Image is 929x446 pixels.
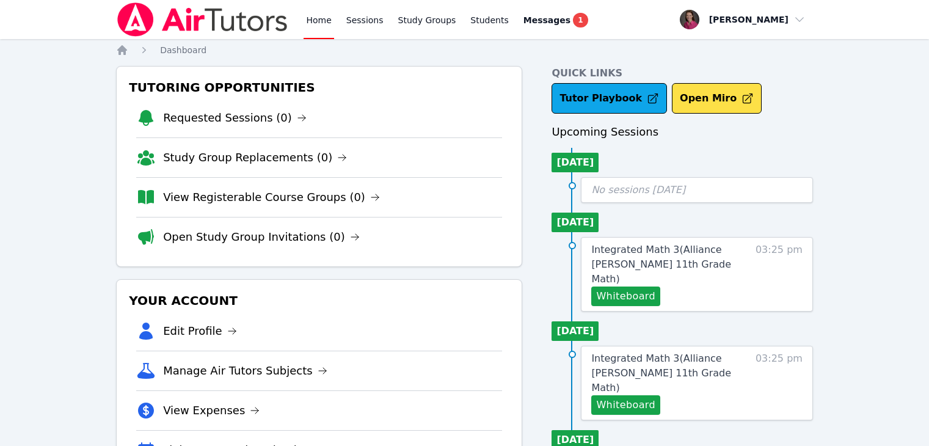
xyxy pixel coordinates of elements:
[163,323,237,340] a: Edit Profile
[163,189,380,206] a: View Registerable Course Groups (0)
[591,184,685,196] span: No sessions [DATE]
[591,244,731,285] span: Integrated Math 3 ( Alliance [PERSON_NAME] 11th Grade Math )
[591,351,749,395] a: Integrated Math 3(Alliance [PERSON_NAME] 11th Grade Math)
[573,13,588,27] span: 1
[126,290,512,312] h3: Your Account
[552,66,813,81] h4: Quick Links
[552,83,667,114] a: Tutor Playbook
[552,123,813,141] h3: Upcoming Sessions
[552,321,599,341] li: [DATE]
[591,243,749,287] a: Integrated Math 3(Alliance [PERSON_NAME] 11th Grade Math)
[116,2,289,37] img: Air Tutors
[160,45,206,55] span: Dashboard
[163,362,327,379] a: Manage Air Tutors Subjects
[163,149,347,166] a: Study Group Replacements (0)
[523,14,570,26] span: Messages
[591,395,660,415] button: Whiteboard
[756,243,803,306] span: 03:25 pm
[552,213,599,232] li: [DATE]
[672,83,762,114] button: Open Miro
[163,402,260,419] a: View Expenses
[163,109,307,126] a: Requested Sessions (0)
[163,228,360,246] a: Open Study Group Invitations (0)
[591,353,731,393] span: Integrated Math 3 ( Alliance [PERSON_NAME] 11th Grade Math )
[552,153,599,172] li: [DATE]
[591,287,660,306] button: Whiteboard
[756,351,803,415] span: 03:25 pm
[126,76,512,98] h3: Tutoring Opportunities
[160,44,206,56] a: Dashboard
[116,44,813,56] nav: Breadcrumb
